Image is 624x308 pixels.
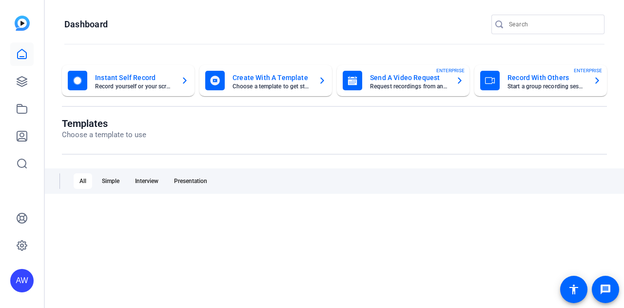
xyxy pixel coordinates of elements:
[15,16,30,31] img: blue-gradient.svg
[337,65,469,96] button: Send A Video RequestRequest recordings from anyone, anywhereENTERPRISE
[95,83,173,89] mat-card-subtitle: Record yourself or your screen
[436,67,465,74] span: ENTERPRISE
[507,83,585,89] mat-card-subtitle: Start a group recording session
[199,65,332,96] button: Create With A TemplateChoose a template to get started
[96,173,125,189] div: Simple
[474,65,607,96] button: Record With OthersStart a group recording sessionENTERPRISE
[509,19,597,30] input: Search
[62,118,146,129] h1: Templates
[168,173,213,189] div: Presentation
[64,19,108,30] h1: Dashboard
[74,173,92,189] div: All
[233,83,311,89] mat-card-subtitle: Choose a template to get started
[233,72,311,83] mat-card-title: Create With A Template
[10,269,34,292] div: AW
[370,72,448,83] mat-card-title: Send A Video Request
[600,284,611,295] mat-icon: message
[574,67,602,74] span: ENTERPRISE
[507,72,585,83] mat-card-title: Record With Others
[370,83,448,89] mat-card-subtitle: Request recordings from anyone, anywhere
[95,72,173,83] mat-card-title: Instant Self Record
[568,284,580,295] mat-icon: accessibility
[129,173,164,189] div: Interview
[62,65,195,96] button: Instant Self RecordRecord yourself or your screen
[62,129,146,141] p: Choose a template to use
